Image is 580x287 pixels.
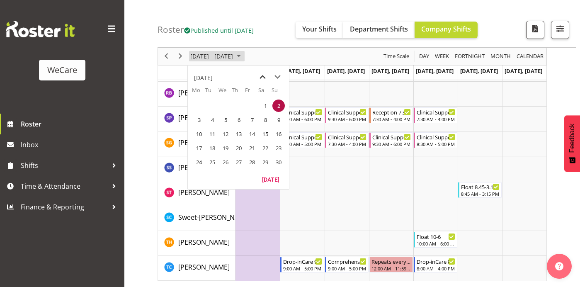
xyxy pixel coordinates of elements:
[178,163,230,172] span: [PERSON_NAME]
[192,86,205,99] th: Mo
[206,142,218,154] span: Tuesday, November 18, 2025
[21,139,120,151] span: Inbox
[272,156,285,168] span: Sunday, November 30, 2025
[489,51,512,62] button: Timeline Month
[369,132,413,148] div: Sanjita Gurung"s event - Clinical Support 9.30-6 Begin From Thursday, October 30, 2025 at 9:30:00...
[159,48,173,65] div: previous period
[272,128,285,140] span: Sunday, November 16, 2025
[505,67,542,75] span: [DATE], [DATE]
[161,51,172,62] button: Previous
[328,265,366,272] div: 9:00 AM - 5:00 PM
[371,67,409,75] span: [DATE], [DATE]
[219,142,232,154] span: Wednesday, November 19, 2025
[515,51,545,62] button: Month
[6,21,75,37] img: Rosterit website logo
[555,262,563,270] img: help-xxl-2.png
[246,156,258,168] span: Friday, November 28, 2025
[219,128,232,140] span: Wednesday, November 12, 2025
[245,86,258,99] th: Fr
[158,231,235,256] td: Tillie Hollyer resource
[417,232,455,241] div: Float 10-6
[461,182,500,191] div: Float 8.45-3.15
[417,257,455,265] div: Drop-inCare 8-4
[178,262,230,272] a: [PERSON_NAME]
[205,86,218,99] th: Tu
[259,142,272,154] span: Saturday, November 22, 2025
[175,51,186,62] button: Next
[158,131,235,156] td: Sanjita Gurung resource
[283,108,322,116] div: Clinical Support 9.30-6
[382,51,411,62] button: Time Scale
[371,265,411,272] div: 12:00 AM - 11:59 PM
[283,257,322,265] div: Drop-inCare 9-5
[178,263,230,272] span: [PERSON_NAME]
[372,116,411,122] div: 7:30 AM - 4:00 PM
[272,100,285,112] span: Sunday, November 2, 2025
[372,108,411,116] div: Reception 7.30-4
[178,237,230,247] a: [PERSON_NAME]
[526,21,544,39] button: Download a PDF of the roster according to the set date range.
[372,133,411,141] div: Clinical Support 9.30-6
[259,156,272,168] span: Saturday, November 29, 2025
[296,22,343,38] button: Your Shifts
[372,141,411,147] div: 9:30 AM - 6:00 PM
[158,107,235,131] td: Sabnam Pun resource
[564,115,580,172] button: Feedback - Show survey
[490,51,512,62] span: Month
[371,257,411,265] div: Repeats every [DATE] - [PERSON_NAME]
[246,128,258,140] span: Friday, November 14, 2025
[460,67,498,75] span: [DATE], [DATE]
[158,181,235,206] td: Simone Turner resource
[414,107,457,123] div: Sabnam Pun"s event - Clinical Support 7.30 - 4 Begin From Friday, October 31, 2025 at 7:30:00 AM ...
[369,257,413,272] div: Torry Cobb"s event - Repeats every thursday - Torry Cobb Begin From Thursday, October 30, 2025 at...
[516,51,544,62] span: calendar
[233,142,245,154] span: Thursday, November 20, 2025
[178,213,250,222] span: Sweet-[PERSON_NAME]
[178,212,250,222] a: Sweet-[PERSON_NAME]
[219,114,232,126] span: Wednesday, November 5, 2025
[280,107,324,123] div: Sabnam Pun"s event - Clinical Support 9.30-6 Begin From Tuesday, October 28, 2025 at 9:30:00 AM G...
[259,128,272,140] span: Saturday, November 15, 2025
[418,51,430,62] span: Day
[328,257,366,265] div: Comprehensive Consult 9-5
[283,133,322,141] div: Clinical Support 8.30 - 5
[414,257,457,272] div: Torry Cobb"s event - Drop-inCare 8-4 Begin From Friday, October 31, 2025 at 8:00:00 AM GMT+13:00 ...
[272,86,285,99] th: Su
[21,118,120,130] span: Roster
[219,156,232,168] span: Wednesday, November 26, 2025
[416,67,454,75] span: [DATE], [DATE]
[173,48,187,65] div: next period
[47,64,77,76] div: WeCare
[551,21,569,39] button: Filter Shifts
[414,132,457,148] div: Sanjita Gurung"s event - Clinical Support 8.30 - 5 Begin From Friday, October 31, 2025 at 8:30:00...
[417,116,455,122] div: 7:30 AM - 4:00 PM
[280,132,324,148] div: Sanjita Gurung"s event - Clinical Support 8.30 - 5 Begin From Tuesday, October 28, 2025 at 8:30:0...
[417,141,455,147] div: 8:30 AM - 5:00 PM
[417,108,455,116] div: Clinical Support 7.30 - 4
[283,141,322,147] div: 8:30 AM - 5:00 PM
[178,163,230,173] a: [PERSON_NAME]
[158,256,235,281] td: Torry Cobb resource
[257,173,285,185] button: Today
[283,116,322,122] div: 9:30 AM - 6:00 PM
[272,114,285,126] span: Sunday, November 9, 2025
[458,182,502,198] div: Simone Turner"s event - Float 8.45-3.15 Begin From Saturday, November 1, 2025 at 8:45:00 AM GMT+1...
[178,138,230,148] a: [PERSON_NAME]
[369,107,413,123] div: Sabnam Pun"s event - Reception 7.30-4 Begin From Thursday, October 30, 2025 at 7:30:00 AM GMT+13:...
[206,114,218,126] span: Tuesday, November 4, 2025
[461,190,500,197] div: 8:45 AM - 3:15 PM
[233,156,245,168] span: Thursday, November 27, 2025
[178,138,230,147] span: [PERSON_NAME]
[302,24,337,34] span: Your Shifts
[282,67,320,75] span: [DATE], [DATE]
[328,116,366,122] div: 9:30 AM - 6:00 PM
[206,156,218,168] span: Tuesday, November 25, 2025
[328,108,366,116] div: Clinical Support 9.30-6
[189,51,245,62] button: November 2025
[246,114,258,126] span: Friday, November 7, 2025
[158,156,235,181] td: Savanna Samson resource
[434,51,450,62] span: Week
[417,133,455,141] div: Clinical Support 8.30 - 5
[255,70,270,85] button: previous month
[415,22,478,38] button: Company Shifts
